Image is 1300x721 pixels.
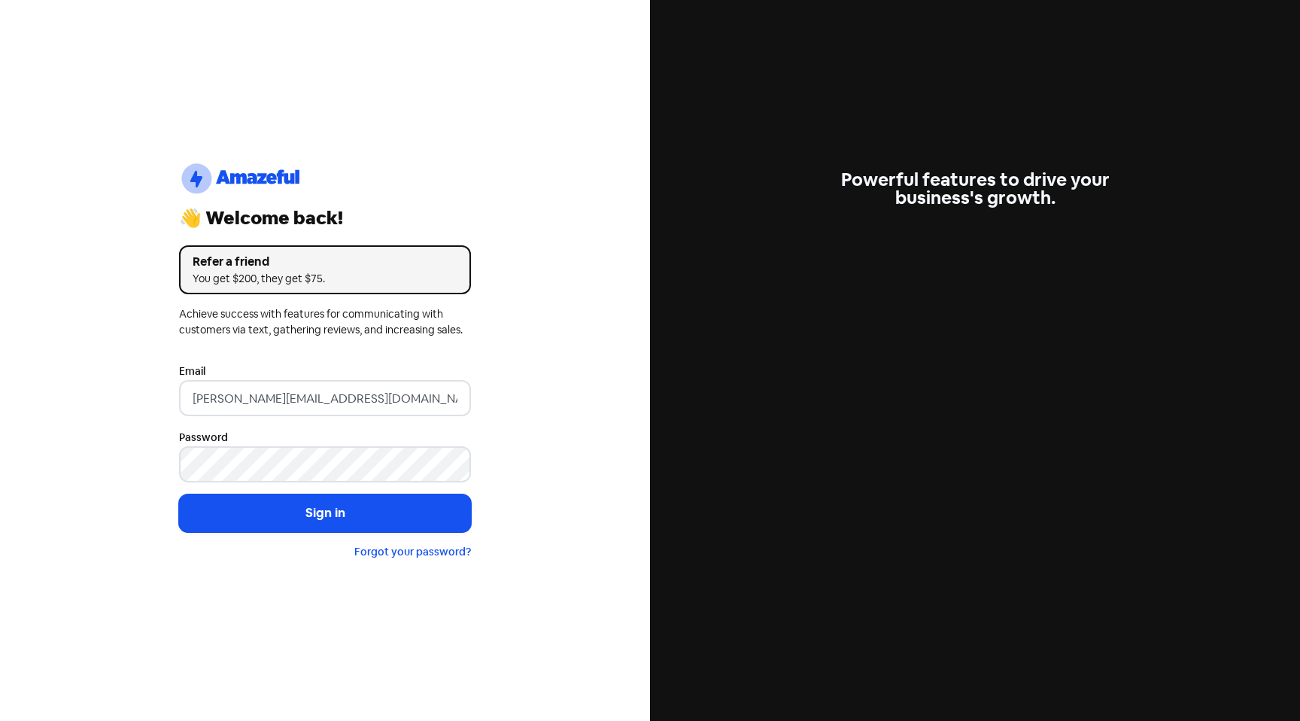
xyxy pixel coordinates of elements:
[354,545,471,558] a: Forgot your password?
[193,253,457,271] div: Refer a friend
[179,364,205,379] label: Email
[829,171,1121,207] div: Powerful features to drive your business's growth.
[179,209,471,227] div: 👋 Welcome back!
[179,380,471,416] input: Enter your email address...
[179,306,471,338] div: Achieve success with features for communicating with customers via text, gathering reviews, and i...
[179,430,228,446] label: Password
[193,271,457,287] div: You get $200, they get $75.
[179,494,471,532] button: Sign in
